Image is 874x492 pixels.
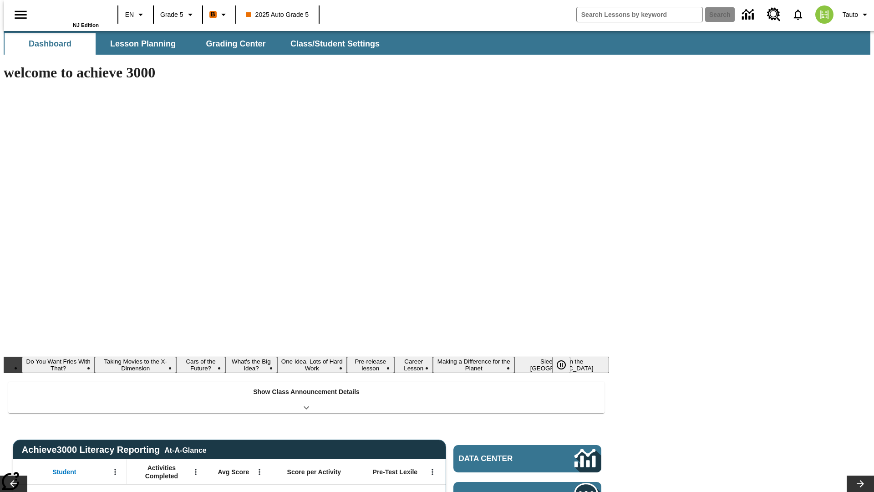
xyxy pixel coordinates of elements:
button: Open Menu [426,465,439,479]
span: B [211,9,215,20]
span: Student [52,468,76,476]
button: Slide 8 Making a Difference for the Planet [433,357,514,373]
button: Class/Student Settings [283,33,387,55]
button: Open Menu [253,465,266,479]
button: Grade: Grade 5, Select a grade [157,6,199,23]
button: Slide 6 Pre-release lesson [347,357,395,373]
button: Dashboard [5,33,96,55]
button: Lesson Planning [97,33,188,55]
div: SubNavbar [4,31,870,55]
span: EN [125,10,134,20]
button: Open Menu [189,465,203,479]
button: Profile/Settings [839,6,874,23]
a: Home [40,4,99,22]
span: Grade 5 [160,10,183,20]
span: Avg Score [218,468,249,476]
div: At-A-Glance [164,445,206,455]
div: Pause [552,357,579,373]
input: search field [577,7,702,22]
span: Achieve3000 Literacy Reporting [22,445,207,455]
a: Data Center [737,2,762,27]
div: SubNavbar [4,33,388,55]
span: Data Center [459,454,544,463]
span: 2025 Auto Grade 5 [246,10,309,20]
span: Tauto [843,10,858,20]
button: Open side menu [7,1,34,28]
button: Select a new avatar [810,3,839,26]
div: Show Class Announcement Details [8,382,605,413]
span: NJ Edition [73,22,99,28]
img: avatar image [815,5,833,24]
div: Home [40,3,99,28]
button: Slide 5 One Idea, Lots of Hard Work [277,357,347,373]
button: Slide 3 Cars of the Future? [176,357,225,373]
button: Open Menu [108,465,122,479]
a: Resource Center, Will open in new tab [762,2,786,27]
button: Grading Center [190,33,281,55]
button: Slide 4 What's the Big Idea? [225,357,277,373]
button: Pause [552,357,570,373]
a: Notifications [786,3,810,26]
button: Lesson carousel, Next [847,476,874,492]
button: Slide 7 Career Lesson [394,357,433,373]
p: Show Class Announcement Details [253,387,360,397]
button: Boost Class color is orange. Change class color [206,6,233,23]
button: Slide 1 Do You Want Fries With That? [22,357,95,373]
h1: welcome to achieve 3000 [4,64,609,81]
button: Language: EN, Select a language [121,6,150,23]
span: Pre-Test Lexile [373,468,418,476]
button: Slide 9 Sleepless in the Animal Kingdom [514,357,609,373]
span: Activities Completed [132,464,192,480]
span: Score per Activity [287,468,341,476]
a: Data Center [453,445,601,472]
button: Slide 2 Taking Movies to the X-Dimension [95,357,176,373]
